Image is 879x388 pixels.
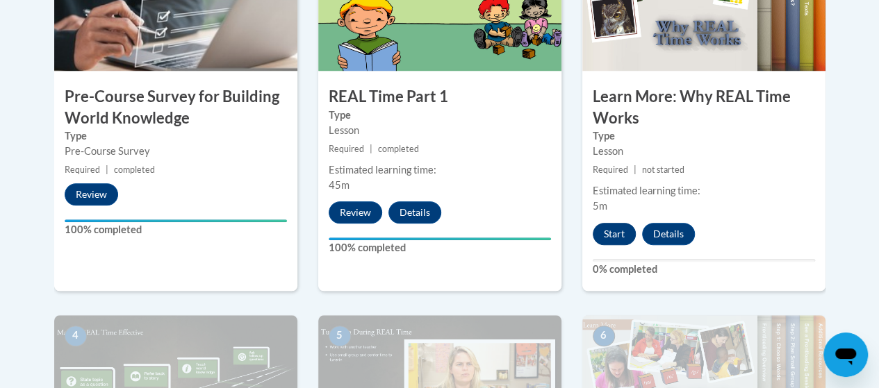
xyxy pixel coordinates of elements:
[329,162,551,178] div: Estimated learning time:
[65,165,100,175] span: Required
[106,165,108,175] span: |
[593,326,615,346] span: 6
[642,165,684,175] span: not started
[65,128,287,144] label: Type
[582,86,825,129] h3: Learn More: Why REAL Time Works
[54,86,297,129] h3: Pre-Course Survey for Building World Knowledge
[329,144,364,154] span: Required
[114,165,155,175] span: completed
[593,183,815,199] div: Estimated learning time:
[329,237,551,240] div: Your progress
[329,326,351,346] span: 5
[318,86,561,108] h3: REAL Time Part 1
[593,262,815,277] label: 0% completed
[329,179,350,191] span: 45m
[370,144,372,154] span: |
[65,222,287,237] label: 100% completed
[634,165,636,175] span: |
[593,144,815,159] div: Lesson
[593,165,628,175] span: Required
[593,223,636,245] button: Start
[329,240,551,255] label: 100% completed
[378,144,419,154] span: completed
[65,144,287,159] div: Pre-Course Survey
[593,128,815,144] label: Type
[388,201,441,223] button: Details
[593,200,607,212] span: 5m
[329,108,551,123] label: Type
[329,123,551,138] div: Lesson
[642,223,695,245] button: Details
[823,332,868,377] iframe: Button to launch messaging window
[65,219,287,222] div: Your progress
[65,326,87,346] span: 4
[329,201,382,223] button: Review
[65,183,118,205] button: Review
